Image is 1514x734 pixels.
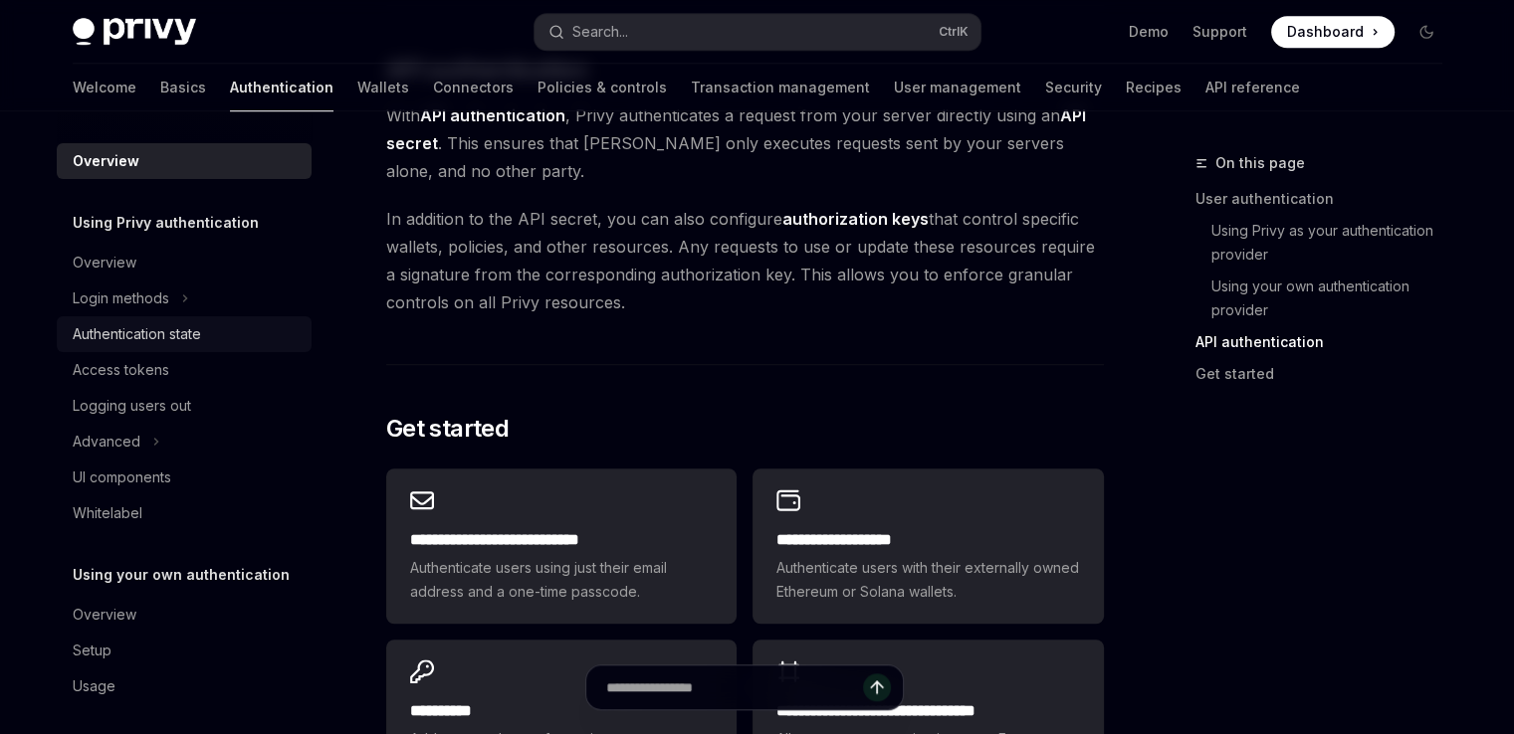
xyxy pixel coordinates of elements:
button: Login methods [57,280,312,316]
a: Access tokens [57,352,312,388]
a: Authentication state [57,316,312,352]
div: Authentication state [73,322,201,346]
a: API reference [1205,64,1300,111]
strong: authorization keys [782,209,929,229]
strong: API authentication [420,105,565,125]
a: Using Privy as your authentication provider [1195,215,1458,271]
a: Basics [160,64,206,111]
a: Recipes [1126,64,1182,111]
button: Advanced [57,424,312,459]
button: Search...CtrlK [535,14,980,50]
span: Dashboard [1287,22,1364,42]
span: On this page [1215,151,1305,175]
img: dark logo [73,18,196,46]
a: Overview [57,245,312,280]
span: Ctrl K [939,24,969,40]
div: Logging users out [73,394,191,418]
span: Get started [386,413,509,445]
a: Using your own authentication provider [1195,271,1458,326]
div: Overview [73,251,136,275]
span: With , Privy authenticates a request from your server directly using an . This ensures that [PERS... [386,101,1104,185]
a: Demo [1129,22,1169,42]
a: Support [1192,22,1247,42]
a: Overview [57,143,312,179]
div: Overview [73,149,139,173]
a: API authentication [1195,326,1458,358]
a: Connectors [433,64,514,111]
a: User authentication [1195,183,1458,215]
a: Wallets [357,64,409,111]
a: User management [894,64,1021,111]
h5: Using Privy authentication [73,211,259,235]
a: Security [1045,64,1102,111]
span: In addition to the API secret, you can also configure that control specific wallets, policies, an... [386,205,1104,316]
a: Transaction management [691,64,870,111]
div: Advanced [73,430,140,454]
a: Dashboard [1271,16,1395,48]
a: Logging users out [57,388,312,424]
a: Welcome [73,64,136,111]
div: Login methods [73,286,169,310]
a: Get started [1195,358,1458,390]
a: Authentication [230,64,333,111]
div: Search... [572,20,628,44]
a: Policies & controls [538,64,667,111]
div: Access tokens [73,358,169,382]
button: Toggle dark mode [1410,16,1442,48]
